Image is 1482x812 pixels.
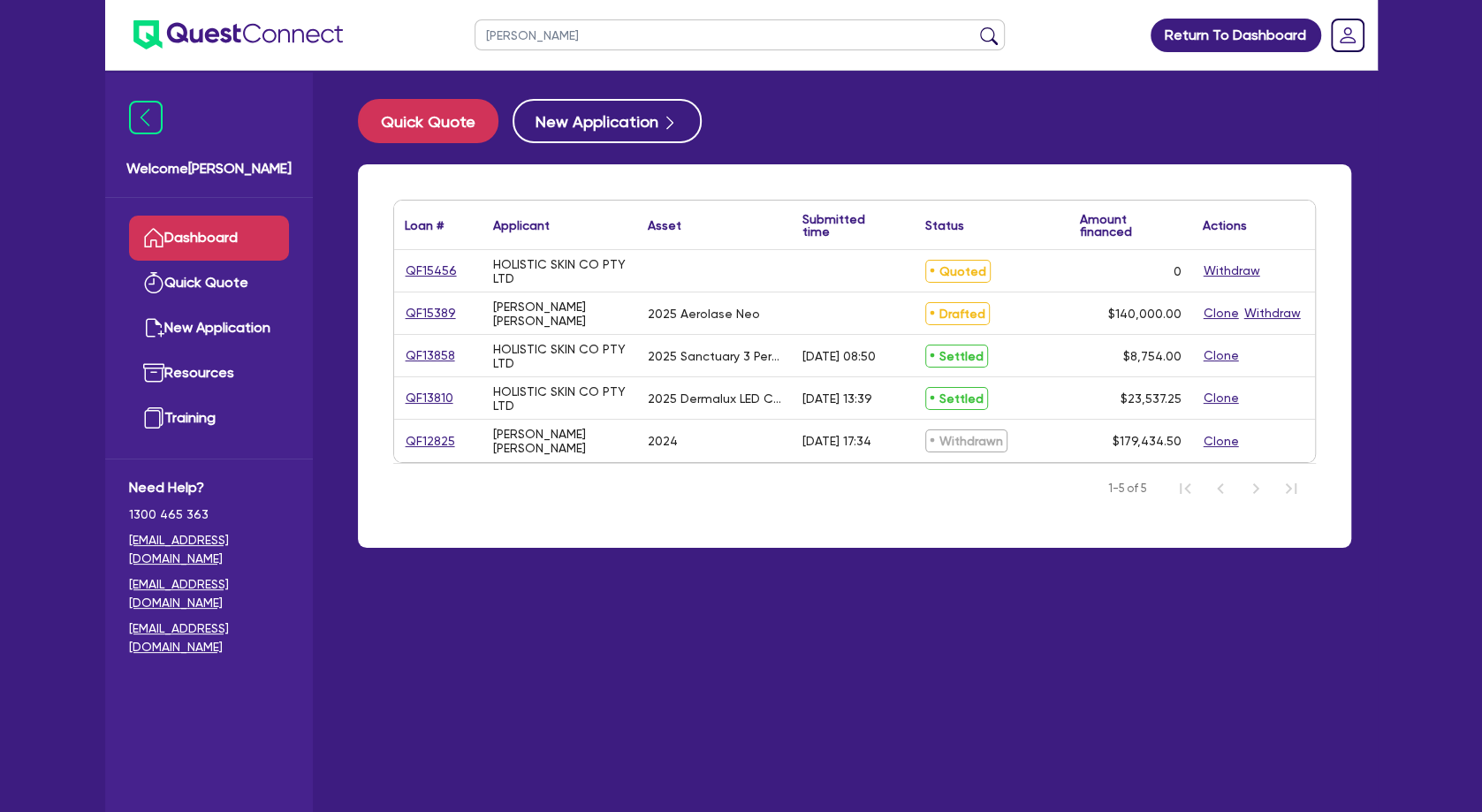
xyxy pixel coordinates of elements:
[1174,264,1182,278] div: 0
[405,345,456,366] a: QF13858
[648,349,781,363] div: 2025 Sanctuary 3 Person Sauna
[1203,219,1247,231] div: Actions
[1121,391,1182,406] span: $23,537.25
[405,431,456,452] a: QF12825
[358,99,513,143] a: Quick Quote
[129,396,289,441] a: Training
[1108,480,1146,497] span: 1-5 of 5
[129,505,289,524] span: 1300 465 363
[493,427,627,455] div: [PERSON_NAME] [PERSON_NAME]
[1113,434,1182,448] span: $179,434.50
[513,99,702,143] button: New Application
[358,99,498,143] button: Quick Quote
[493,257,627,285] div: HOLISTIC SKIN CO PTY LTD
[1238,471,1273,506] button: Next Page
[925,387,988,410] span: Settled
[405,219,444,231] div: Loan #
[925,260,991,283] span: Quoted
[1167,471,1203,506] button: First Page
[1080,213,1182,238] div: Amount financed
[493,300,627,328] div: [PERSON_NAME] [PERSON_NAME]
[143,362,164,383] img: resources
[1123,349,1182,363] span: $8,754.00
[129,619,289,656] a: [EMAIL_ADDRESS][DOMAIN_NAME]
[802,213,888,238] div: Submitted time
[129,216,289,261] a: Dashboard
[143,272,164,293] img: quick-quote
[1203,303,1240,323] button: Clone
[493,219,550,231] div: Applicant
[143,407,164,429] img: training
[126,158,292,179] span: Welcome [PERSON_NAME]
[648,434,678,448] div: 2024
[129,306,289,351] a: New Application
[1203,471,1238,506] button: Previous Page
[129,261,289,306] a: Quick Quote
[802,349,876,363] div: [DATE] 08:50
[648,391,781,406] div: 2025 Dermalux LED Compact LITE
[493,342,627,370] div: HOLISTIC SKIN CO PTY LTD
[405,303,457,323] a: QF15389
[1273,471,1309,506] button: Last Page
[475,19,1005,50] input: Search by name, application ID or mobile number...
[129,531,289,568] a: [EMAIL_ADDRESS][DOMAIN_NAME]
[802,434,871,448] div: [DATE] 17:34
[925,219,964,231] div: Status
[925,429,1007,452] span: Withdrawn
[129,101,163,134] img: icon-menu-close
[802,391,872,406] div: [DATE] 13:39
[925,302,990,325] span: Drafted
[1108,307,1182,321] span: $140,000.00
[129,575,289,612] a: [EMAIL_ADDRESS][DOMAIN_NAME]
[1243,303,1302,323] button: Withdraw
[1203,345,1240,366] button: Clone
[1203,388,1240,408] button: Clone
[648,307,760,321] div: 2025 Aerolase Neo
[1325,12,1371,58] a: Dropdown toggle
[493,384,627,413] div: HOLISTIC SKIN CO PTY LTD
[405,261,458,281] a: QF15456
[143,317,164,338] img: new-application
[129,351,289,396] a: Resources
[925,345,988,368] span: Settled
[1203,431,1240,452] button: Clone
[133,20,343,49] img: quest-connect-logo-blue
[405,388,454,408] a: QF13810
[1151,19,1321,52] a: Return To Dashboard
[1203,261,1261,281] button: Withdraw
[648,219,681,231] div: Asset
[129,477,289,498] span: Need Help?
